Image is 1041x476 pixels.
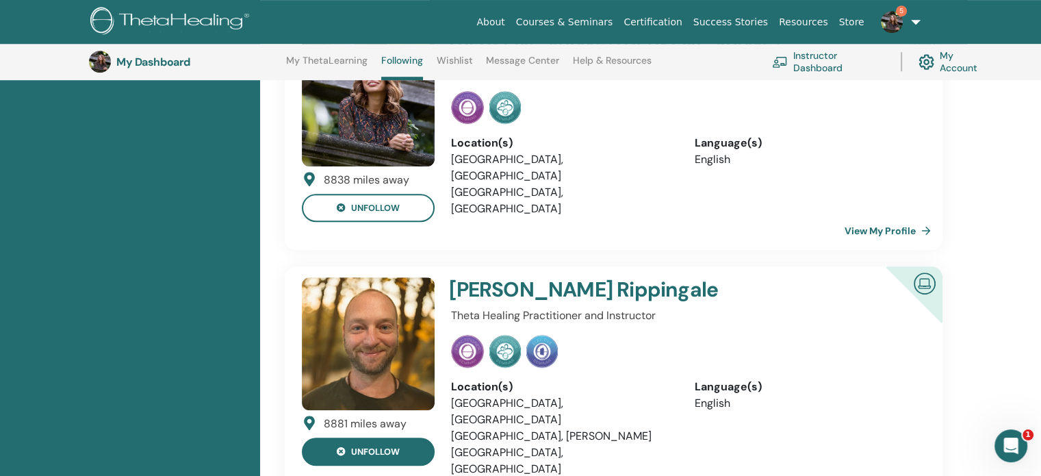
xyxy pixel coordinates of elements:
[381,55,423,80] a: Following
[486,55,559,77] a: Message Center
[511,10,619,35] a: Courses & Seminars
[451,135,673,151] div: Location(s)
[618,10,687,35] a: Certification
[845,217,936,245] a: View My Profile
[451,379,673,395] div: Location(s)
[89,51,111,73] img: default.jpg
[471,10,510,35] a: About
[908,267,941,298] img: Certified Online Instructor
[116,55,253,68] h3: My Dashboard
[437,55,473,77] a: Wishlist
[918,47,991,77] a: My Account
[695,379,917,395] div: Language(s)
[451,151,673,184] li: [GEOGRAPHIC_DATA], [GEOGRAPHIC_DATA]
[451,184,673,217] li: [GEOGRAPHIC_DATA], [GEOGRAPHIC_DATA]
[773,10,834,35] a: Resources
[695,395,917,412] li: English
[451,395,673,428] li: [GEOGRAPHIC_DATA], [GEOGRAPHIC_DATA]
[896,5,907,16] span: 5
[324,172,409,188] div: 8838 miles away
[772,56,788,68] img: chalkboard-teacher.svg
[834,10,870,35] a: Store
[302,438,435,466] button: unfollow
[324,416,407,432] div: 8881 miles away
[994,429,1027,462] iframe: Intercom live chat
[864,266,942,345] div: Certified Online Instructor
[449,277,838,302] h4: [PERSON_NAME] Rippingale
[302,34,435,166] img: default.jpg
[451,308,917,324] p: Theta Healing Practitioner and Instructor
[1023,429,1033,440] span: 1
[302,277,435,410] img: default.jpg
[918,51,934,73] img: cog.svg
[90,7,254,38] img: logo.png
[286,55,368,77] a: My ThetaLearning
[573,55,652,77] a: Help & Resources
[881,11,903,33] img: default.jpg
[695,151,917,168] li: English
[695,135,917,151] div: Language(s)
[772,47,884,77] a: Instructor Dashboard
[688,10,773,35] a: Success Stories
[451,428,673,444] li: [GEOGRAPHIC_DATA], [PERSON_NAME]
[302,194,435,222] button: unfollow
